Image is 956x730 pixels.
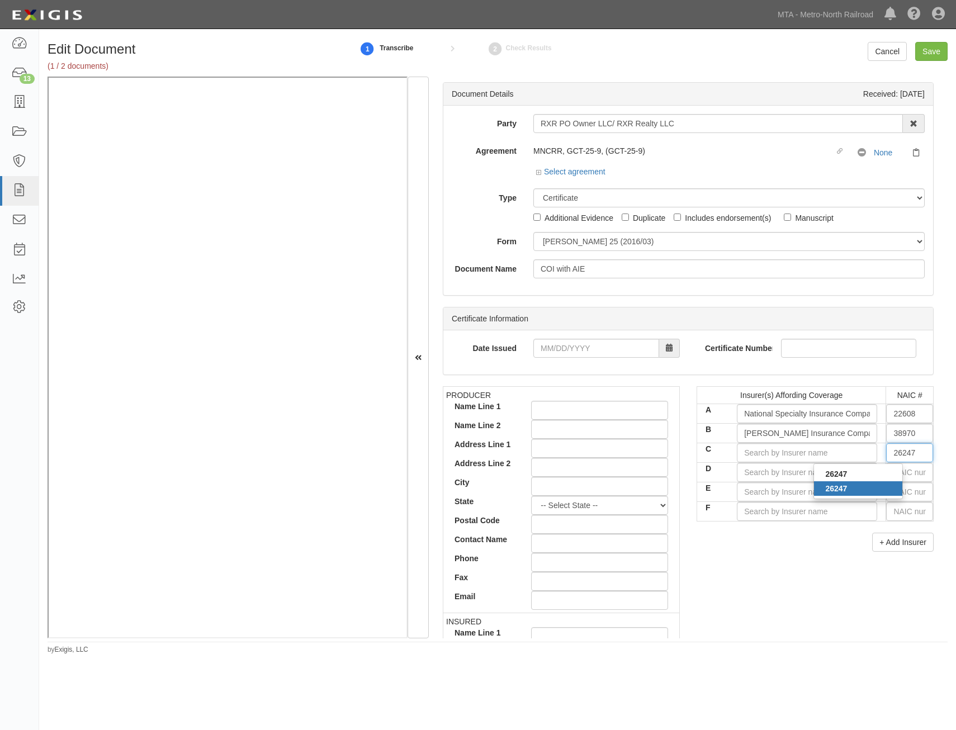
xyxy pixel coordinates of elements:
input: Search by Insurer name [737,404,877,423]
a: Select agreement [536,167,605,176]
div: MNCRR, GCT-25-9, (GCT-25-9) [533,145,835,157]
input: Manuscript [784,214,791,221]
i: No Coverage [858,149,872,157]
label: City [446,477,523,488]
input: Search by Insurer name [737,482,877,501]
input: Includes endorsement(s) [674,214,681,221]
label: Agreement [443,141,525,157]
td: PRODUCER [443,386,680,613]
label: Name Line 1 [446,401,523,412]
input: Search by Insurer name [737,443,877,462]
h5: (1 / 2 documents) [48,62,337,70]
label: Document Name [443,259,525,274]
label: E [697,482,728,494]
label: Name Line 1 [446,627,523,638]
input: Duplicate [622,214,629,221]
div: 13 [20,74,35,84]
div: Document Details [452,88,514,99]
strong: 1 [359,42,376,56]
div: Additional Evidence [545,211,613,224]
div: Includes endorsement(s) [685,211,771,224]
a: MTA - Metro-North Railroad [772,3,879,26]
label: D [697,463,728,474]
label: Fax [446,572,523,583]
div: Certificate Information [443,307,933,330]
label: Email [446,591,523,602]
label: C [697,443,728,454]
div: Manuscript [795,211,833,224]
a: 1 [359,36,376,60]
td: NAIC # [886,386,934,404]
a: Check Results [487,36,504,60]
small: by [48,645,88,655]
label: Party [443,114,525,129]
label: B [697,424,728,435]
a: None [874,148,892,157]
input: Search by Insurer name [737,424,877,443]
input: NAIC number [886,463,933,482]
input: NAIC number [886,502,933,521]
input: NAIC number [886,443,933,462]
label: Phone [446,553,523,564]
label: Address Line 2 [446,458,523,469]
img: logo-5460c22ac91f19d4615b14bd174203de0afe785f0fc80cf4dbbc73dc1793850b.png [8,5,86,25]
input: Search by Insurer name [737,463,877,482]
label: Certificate Number [697,339,773,354]
input: Save [915,42,948,61]
strong: 2 [487,42,504,56]
strong: 26247 [825,470,847,478]
a: Cancel [868,42,907,61]
input: NAIC number [886,424,933,443]
input: Additional Evidence [533,214,541,221]
td: Insurer(s) Affording Coverage [697,386,886,404]
input: Search by Insurer name [737,502,877,521]
input: NAIC number [886,482,933,501]
a: Exigis, LLC [55,646,88,653]
label: Address Line 1 [446,439,523,450]
label: Postal Code [446,515,523,526]
input: MM/DD/YYYY [533,339,659,358]
div: Received: [DATE] [863,88,925,99]
label: F [697,502,728,513]
input: NAIC number [886,404,933,423]
div: Duplicate [633,211,665,224]
small: Check Results [506,44,552,52]
label: Contact Name [446,534,523,545]
label: Form [443,232,525,247]
i: Linked agreement [837,149,847,154]
i: Help Center - Complianz [907,8,921,21]
h1: Edit Document [48,42,337,56]
label: Date Issued [443,339,525,354]
small: Transcribe [380,44,413,52]
label: Name Line 2 [446,420,523,431]
label: Type [443,188,525,203]
label: State [446,496,523,507]
strong: 26247 [825,484,847,493]
button: + Add Insurer [872,533,934,552]
label: A [697,404,728,415]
